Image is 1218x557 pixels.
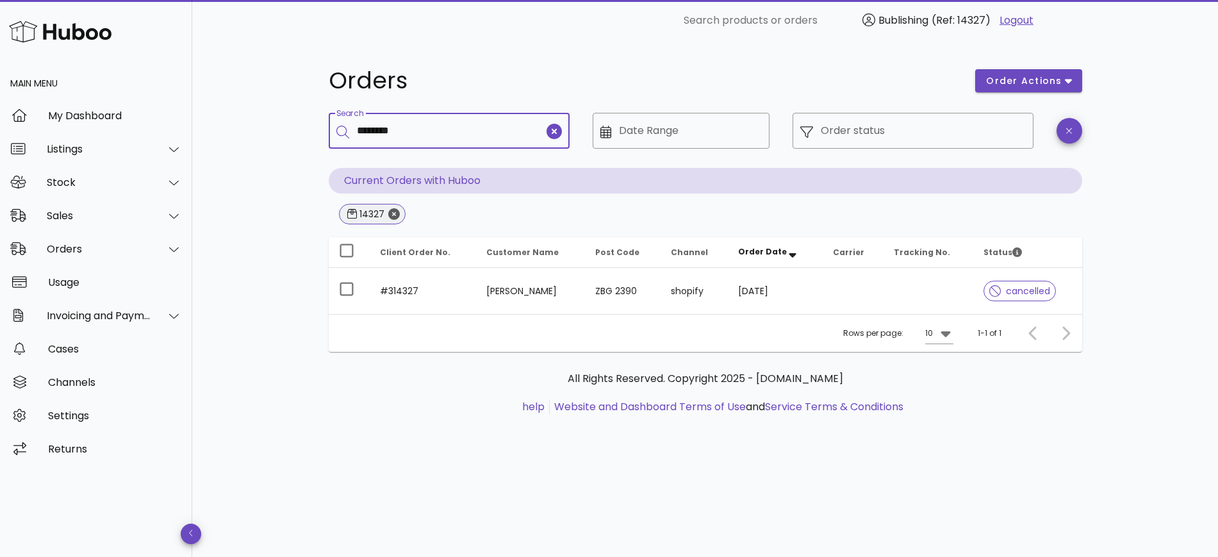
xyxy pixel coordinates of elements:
img: Huboo Logo [9,18,111,46]
div: Settings [48,410,182,422]
span: Order Date [738,246,787,257]
span: Status [983,247,1022,258]
span: (Ref: 14327) [932,13,991,28]
th: Tracking No. [884,237,974,268]
th: Post Code [585,237,661,268]
div: Stock [47,176,151,188]
div: Channels [48,376,182,388]
div: 10Rows per page: [925,323,953,344]
h1: Orders [329,69,960,92]
th: Customer Name [476,237,585,268]
th: Carrier [823,237,884,268]
div: 10 [925,328,933,339]
a: Website and Dashboard Terms of Use [554,399,746,414]
div: Cases [48,343,182,355]
div: My Dashboard [48,110,182,122]
a: Service Terms & Conditions [765,399,903,414]
li: and [550,399,903,415]
p: Current Orders with Huboo [329,168,1082,194]
a: help [522,399,545,414]
td: [DATE] [728,268,823,314]
span: order actions [985,74,1062,88]
div: Invoicing and Payments [47,310,151,322]
span: Channel [671,247,708,258]
th: Channel [661,237,728,268]
th: Client Order No. [370,237,476,268]
span: Post Code [595,247,639,258]
span: Carrier [833,247,864,258]
th: Status [973,237,1082,268]
span: Tracking No. [894,247,950,258]
td: ZBG 2390 [585,268,661,314]
div: Sales [47,210,151,222]
th: Order Date: Sorted descending. Activate to remove sorting. [728,237,823,268]
span: Customer Name [486,247,559,258]
span: Client Order No. [380,247,450,258]
td: shopify [661,268,728,314]
div: Returns [48,443,182,455]
button: order actions [975,69,1082,92]
button: Close [388,208,400,220]
span: cancelled [989,287,1050,295]
div: Orders [47,243,151,255]
div: 14327 [357,208,384,220]
div: Listings [47,143,151,155]
td: #314327 [370,268,476,314]
div: 1-1 of 1 [978,328,1001,339]
div: Usage [48,276,182,288]
p: All Rights Reserved. Copyright 2025 - [DOMAIN_NAME] [339,371,1072,387]
a: Logout [1000,13,1033,28]
label: Search [336,109,363,119]
div: Rows per page: [843,315,953,352]
button: clear icon [547,124,562,139]
td: [PERSON_NAME] [476,268,585,314]
span: Bublishing [878,13,928,28]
